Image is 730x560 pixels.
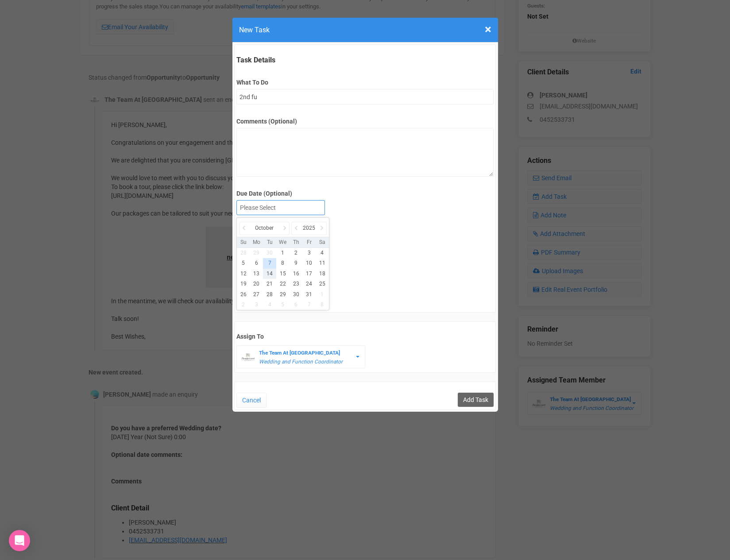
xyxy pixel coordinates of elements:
li: 10 [302,258,316,268]
li: 4 [316,248,329,258]
button: Cancel [236,393,267,408]
li: 27 [250,290,263,300]
li: 8 [276,258,290,268]
li: 28 [263,290,276,300]
li: Th [290,239,303,246]
span: × [485,22,491,37]
li: 25 [316,279,329,289]
div: Open Intercom Messenger [9,530,30,551]
li: 28 [237,248,250,258]
li: 2 [237,300,250,310]
li: 8 [316,300,329,310]
span: October [255,224,274,232]
li: 15 [276,269,290,279]
li: 7 [302,300,316,310]
li: 6 [290,300,303,310]
strong: The Team At [GEOGRAPHIC_DATA] [259,350,340,356]
label: Assign To [236,332,494,341]
li: 3 [302,248,316,258]
li: 5 [276,300,290,310]
legend: Task Details [236,55,494,66]
li: 29 [276,290,290,300]
li: 20 [250,279,263,289]
li: 1 [276,248,290,258]
li: 5 [237,258,250,268]
li: 18 [316,269,329,279]
li: 3 [250,300,263,310]
li: 29 [250,248,263,258]
li: 30 [290,290,303,300]
label: What To Do [236,78,494,87]
label: Comments (Optional) [236,117,494,126]
img: BGLogo.jpg [241,351,255,364]
em: Wedding and Function Coordinator [259,359,343,365]
li: 16 [290,269,303,279]
li: 11 [316,258,329,268]
li: Sa [316,239,329,246]
li: 22 [276,279,290,289]
li: Fr [302,239,316,246]
li: Mo [250,239,263,246]
li: 23 [290,279,303,289]
li: 6 [250,258,263,268]
li: 14 [263,269,276,279]
li: Tu [263,239,276,246]
li: 7 [263,258,276,268]
li: Su [237,239,250,246]
li: 30 [263,248,276,258]
input: Add Task [458,393,494,407]
li: 26 [237,290,250,300]
li: 2 [290,248,303,258]
span: 2025 [303,224,315,232]
li: 24 [302,279,316,289]
h4: New Task [239,24,491,35]
li: 17 [302,269,316,279]
li: We [276,239,290,246]
li: 31 [302,290,316,300]
label: Due Date (Optional) [236,189,494,198]
li: 4 [263,300,276,310]
li: 9 [290,258,303,268]
li: 12 [237,269,250,279]
li: 1 [316,290,329,300]
li: 13 [250,269,263,279]
li: 21 [263,279,276,289]
li: 19 [237,279,250,289]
